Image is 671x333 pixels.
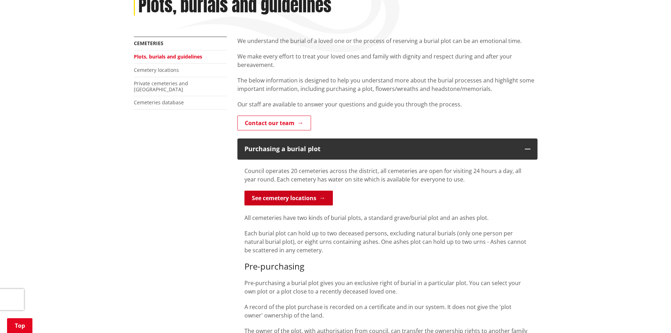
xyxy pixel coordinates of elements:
a: Plots, burials and guidelines [134,53,202,60]
div: Purchasing a burial plot [244,146,518,153]
h3: Pre-purchasing [244,261,530,272]
a: Top [7,318,32,333]
span: All cemeteries have two kinds of burial plots, a standard grave/burial plot and an ashes plot. [244,214,489,222]
p: We make every effort to treat your loved ones and family with dignity and respect during and afte... [237,52,538,69]
a: Cemeteries [134,40,163,47]
iframe: Messenger Launcher [639,303,664,329]
span: Each burial plot can hold up to two deceased persons, excluding natural burials (only one person ... [244,229,526,254]
p: The below information is designed to help you understand more about the burial processes and high... [237,76,538,93]
p: A record of the plot purchase is recorded on a certificate and in our system. It does not give th... [244,303,530,320]
p: Our staff are available to answer your questions and guide you through the process. [237,100,538,109]
p: Pre-purchasing a burial plot gives you an exclusive right of burial in a particular plot. You can... [244,279,530,296]
a: Cemetery locations [134,67,179,73]
a: See cemetery locations [244,191,333,205]
a: Private cemeteries and [GEOGRAPHIC_DATA] [134,80,188,93]
a: Contact our team [237,116,311,130]
p: We understand the burial of a loved one or the process of reserving a burial plot can be an emoti... [237,37,538,45]
a: Cemeteries database [134,99,184,106]
button: Purchasing a burial plot [237,138,538,160]
p: Council operates 20 cemeteries across the district, all cemeteries are open for visiting 24 hours... [244,167,530,184]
